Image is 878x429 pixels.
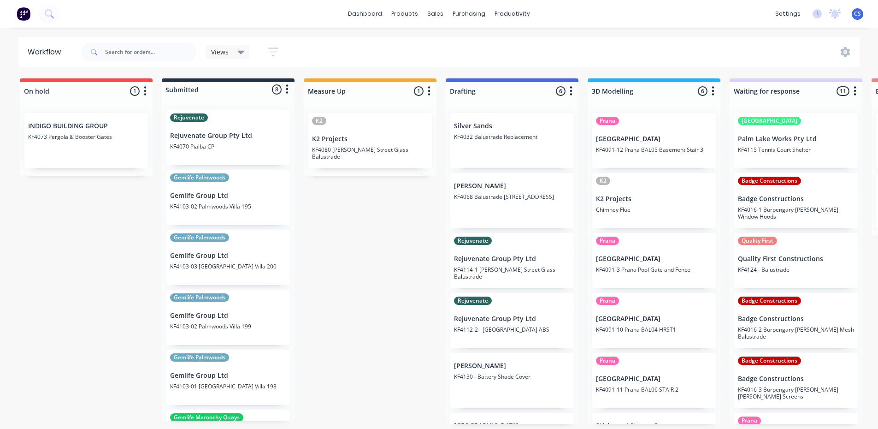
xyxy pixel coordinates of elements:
div: Badge ConstructionsBadge ConstructionsKF4016-3 Burpengary [PERSON_NAME] [PERSON_NAME] Screens [734,353,858,408]
p: KF4016-3 Burpengary [PERSON_NAME] [PERSON_NAME] Screens [738,386,854,400]
div: Prana[GEOGRAPHIC_DATA]KF4091-3 Prana Pool Gate and Fence [592,233,716,288]
p: KF4068 Balustrade [STREET_ADDRESS] [454,193,570,200]
div: Prana [596,297,619,305]
p: Quality First Constructions [738,255,854,263]
p: K2 Projects [312,135,428,143]
p: K2 Projects [596,195,712,203]
p: [GEOGRAPHIC_DATA] [596,135,712,143]
div: K2 [312,117,326,125]
div: Prana[GEOGRAPHIC_DATA]KF4091-10 Prana BAL04 HRST1 [592,293,716,348]
div: RejuvenateRejuvenate Group Pty LtdKF4112-2 - [GEOGRAPHIC_DATA] ABS [450,293,574,348]
div: productivity [490,7,535,21]
p: KF4070 Pialba CP [170,143,286,150]
p: KF4130 - Battery Shade Cover [454,373,570,380]
div: INDIGO BUILDING GROUPKF4073 Pergola & Booster Gates [24,113,148,168]
div: Quality FirstQuality First ConstructionsKF4124 - Balustrade [734,233,858,288]
span: Views [211,47,229,57]
div: Rejuvenate [454,297,492,305]
p: KF4016-1 Burpengary [PERSON_NAME] Window Hoods [738,206,854,220]
div: Rejuvenate [170,113,208,122]
div: [PERSON_NAME]KF4130 - Battery Shade Cover [450,353,574,408]
p: Rejuvenate Group Pty Ltd [454,255,570,263]
p: Gemlife Group Ltd [170,192,286,200]
div: Prana [596,357,619,365]
p: KF4124 - Balustrade [738,266,854,273]
p: KF4091-3 Prana Pool Gate and Fence [596,266,712,273]
p: KF4103-02 Palmwoods Villa 195 [170,203,286,210]
p: [GEOGRAPHIC_DATA] [596,315,712,323]
p: Badge Constructions [738,195,854,203]
p: [PERSON_NAME] [454,182,570,190]
div: [GEOGRAPHIC_DATA]Palm Lake Works Pty LtdKF4115 Tennis Court Shelter [734,113,858,168]
div: Gemlife PalmwoodsGemlife Group LtdKF4103-02 Palmwoods Villa 195 [166,170,290,225]
div: Gemlife PalmwoodsGemlife Group LtdKF4103-01 [GEOGRAPHIC_DATA] Villa 198 [166,350,290,405]
p: KF4103-02 Palmwoods Villa 199 [170,323,286,330]
p: Palm Lake Works Pty Ltd [738,135,854,143]
p: KF4016-2 Burpengary [PERSON_NAME] Mesh Balustrade [738,326,854,340]
div: Badge Constructions [738,357,801,365]
div: K2 [596,177,610,185]
span: CS [854,10,861,18]
p: KF4103-03 [GEOGRAPHIC_DATA] Villa 200 [170,263,286,270]
div: Badge Constructions [738,297,801,305]
p: [GEOGRAPHIC_DATA] [596,375,712,383]
div: Badge ConstructionsBadge ConstructionsKF4016-1 Burpengary [PERSON_NAME] Window Hoods [734,173,858,228]
div: Prana [738,417,761,425]
p: KF4091-10 Prana BAL04 HRST1 [596,326,712,333]
p: KF4103-01 [GEOGRAPHIC_DATA] Villa 198 [170,383,286,390]
p: Badge Constructions [738,315,854,323]
p: KF4080 [PERSON_NAME] Street Glass Balustrade [312,146,428,160]
a: dashboard [343,7,387,21]
p: Rejuvenate Group Pty Ltd [454,315,570,323]
div: Badge Constructions [738,177,801,185]
div: Rejuvenate [454,237,492,245]
p: INDIGO BUILDING GROUP [28,122,144,130]
div: Badge ConstructionsBadge ConstructionsKF4016-2 Burpengary [PERSON_NAME] Mesh Balustrade [734,293,858,348]
div: purchasing [448,7,490,21]
p: KF4073 Pergola & Booster Gates [28,133,144,140]
p: [GEOGRAPHIC_DATA] [596,255,712,263]
div: Prana[GEOGRAPHIC_DATA]KF4091-11 Prana BAL06 STAIR 2 [592,353,716,408]
p: Chimney Flue [596,206,712,213]
div: settings [771,7,805,21]
p: Rejuvenate Group Pty Ltd [170,132,286,140]
div: Prana[GEOGRAPHIC_DATA]KF4091-12 Prana BAL05 Basement Stair 3 [592,113,716,168]
p: Gemlife Group Ltd [170,312,286,320]
div: Workflow [28,47,65,58]
div: Gemlife Palmwoods [170,353,229,362]
div: [PERSON_NAME]KF4068 Balustrade [STREET_ADDRESS] [450,173,574,228]
div: RejuvenateRejuvenate Group Pty LtdKF4070 Pialba CP [166,110,290,165]
div: Gemlife PalmwoodsGemlife Group LtdKF4103-02 Palmwoods Villa 199 [166,290,290,345]
p: Badge Constructions [738,375,854,383]
p: Gemlife Group Ltd [170,372,286,380]
div: Gemlife PalmwoodsGemlife Group LtdKF4103-03 [GEOGRAPHIC_DATA] Villa 200 [166,230,290,285]
div: products [387,7,423,21]
div: Gemlife Palmwoods [170,173,229,182]
div: Gemlife Palmwoods [170,233,229,242]
div: Quality First [738,237,777,245]
p: KF4115 Tennis Court Shelter [738,146,854,153]
div: Prana [596,117,619,125]
p: [PERSON_NAME] [454,362,570,370]
div: Gemlife Palmwoods [170,293,229,302]
p: KF4091-12 Prana BAL05 Basement Stair 3 [596,146,712,153]
div: sales [423,7,448,21]
div: K2K2 ProjectsKF4080 [PERSON_NAME] Street Glass Balustrade [308,113,432,168]
p: KF4091-11 Prana BAL06 STAIR 2 [596,386,712,393]
input: Search for orders... [105,43,196,61]
p: Gemlife Group Ltd [170,252,286,260]
p: KF4114-1 [PERSON_NAME] Street Glass Balustrade [454,266,570,280]
div: K2K2 ProjectsChimney Flue [592,173,716,228]
p: KF4032 Balustrade Replacement [454,133,570,140]
div: [GEOGRAPHIC_DATA] [738,117,801,125]
div: Gemlife Maroochy Quays [170,413,243,422]
p: KF4112-2 - [GEOGRAPHIC_DATA] ABS [454,326,570,333]
div: Prana [596,237,619,245]
div: RejuvenateRejuvenate Group Pty LtdKF4114-1 [PERSON_NAME] Street Glass Balustrade [450,233,574,288]
img: Factory [17,7,30,21]
p: Silver Sands [454,122,570,130]
div: Silver SandsKF4032 Balustrade Replacement [450,113,574,168]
